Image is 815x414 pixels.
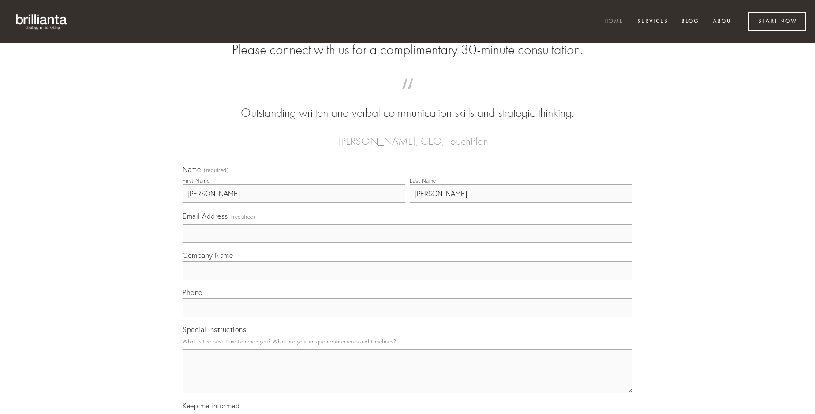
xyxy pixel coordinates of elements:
[183,288,202,297] span: Phone
[197,87,618,122] blockquote: Outstanding written and verbal communication skills and strategic thinking.
[197,87,618,104] span: “
[183,212,228,220] span: Email Address
[748,12,806,31] a: Start Now
[707,15,741,29] a: About
[183,165,201,174] span: Name
[231,211,256,223] span: (required)
[598,15,629,29] a: Home
[410,177,436,184] div: Last Name
[183,336,632,347] p: What is the best time to reach you? What are your unique requirements and timelines?
[632,15,674,29] a: Services
[183,325,246,334] span: Special Instructions
[183,401,239,410] span: Keep me informed
[183,177,209,184] div: First Name
[183,251,233,260] span: Company Name
[183,41,632,58] h2: Please connect with us for a complimentary 30-minute consultation.
[204,168,228,173] span: (required)
[197,122,618,150] figcaption: — [PERSON_NAME], CEO, TouchPlan
[676,15,705,29] a: Blog
[9,9,75,34] img: brillianta - research, strategy, marketing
